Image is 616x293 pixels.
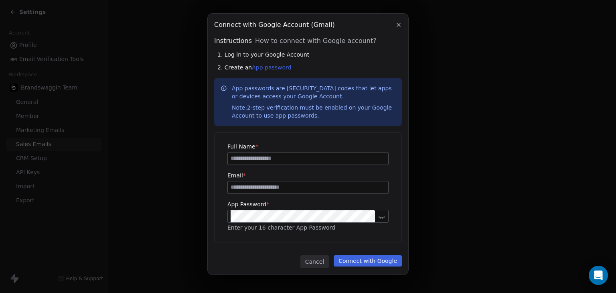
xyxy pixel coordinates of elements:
[255,36,377,46] span: How to connect with Google account?
[214,20,335,30] span: Connect with Google Account (Gmail)
[232,104,395,120] div: 2-step verification must be enabled on your Google Account to use app passwords.
[214,36,252,46] span: Instructions
[300,255,329,268] button: Cancel
[232,84,395,120] p: App passwords are [SECURITY_DATA] codes that let apps or devices access your Google Account.
[252,64,291,71] a: App password
[227,171,389,179] label: Email
[334,255,402,267] button: Connect with Google
[227,142,389,151] label: Full Name
[217,51,309,59] span: 1. Log in to your Google Account
[217,63,292,71] span: 2. Create an
[227,200,389,208] label: App Password
[227,224,335,231] span: Enter your 16 character App Password
[232,104,247,111] span: Note:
